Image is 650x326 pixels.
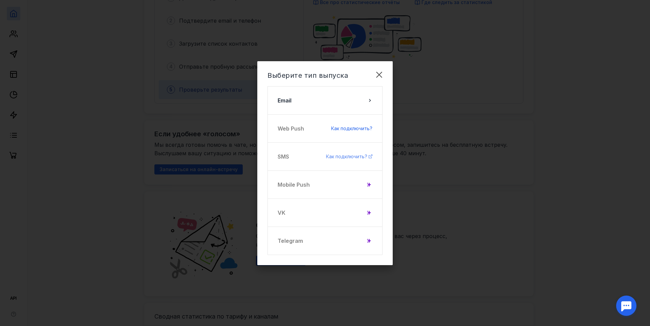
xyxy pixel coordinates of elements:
[278,96,291,104] span: Email
[326,153,372,160] a: Как подключить?
[326,154,367,159] span: Как подключить?
[331,125,372,131] span: Как подключить?
[331,125,372,132] a: Как подключить?
[267,86,383,115] button: Email
[267,71,348,79] span: Выберите тип выпуска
